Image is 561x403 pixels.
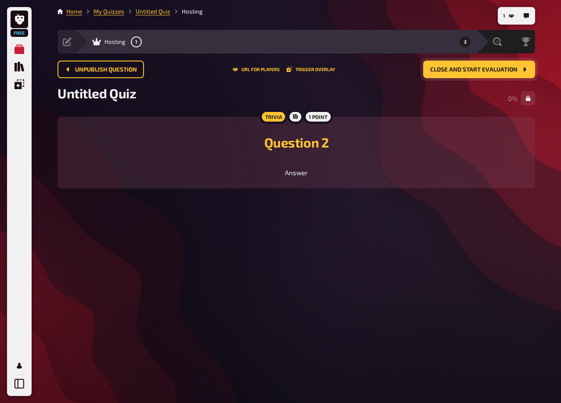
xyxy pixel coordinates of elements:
[503,14,505,18] span: 1
[11,40,28,58] a: My Quizzes
[66,8,82,15] a: Home
[58,61,144,78] button: Unpublish question
[508,94,518,102] span: 0 %
[68,134,525,150] h2: Question 2
[11,76,28,93] a: Overlays
[135,40,137,44] span: 1
[75,67,137,73] span: Unpublish question
[129,35,144,49] button: 1
[11,58,28,76] a: Quiz Library
[259,110,287,124] div: Trivia
[82,7,124,16] li: My Quizzes
[11,357,28,374] a: My Account
[11,30,27,36] span: Free
[233,67,280,72] button: URL for players
[136,8,170,15] a: Untitled Quiz
[458,35,472,49] button: 2
[104,38,126,45] span: Hosting
[430,67,518,73] span: Close and start evaluation
[124,7,170,16] li: Untitled Quiz
[93,8,124,15] a: My Quizzes
[303,110,333,124] div: 1 point
[68,168,525,178] p: Answer
[464,40,467,44] span: 2
[500,9,518,23] button: 1
[66,7,82,16] li: Home
[58,85,136,101] span: Untitled Quiz
[423,61,535,78] button: Close and start evaluation
[287,67,335,72] button: Trigger Overlay
[170,7,203,16] li: Hosting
